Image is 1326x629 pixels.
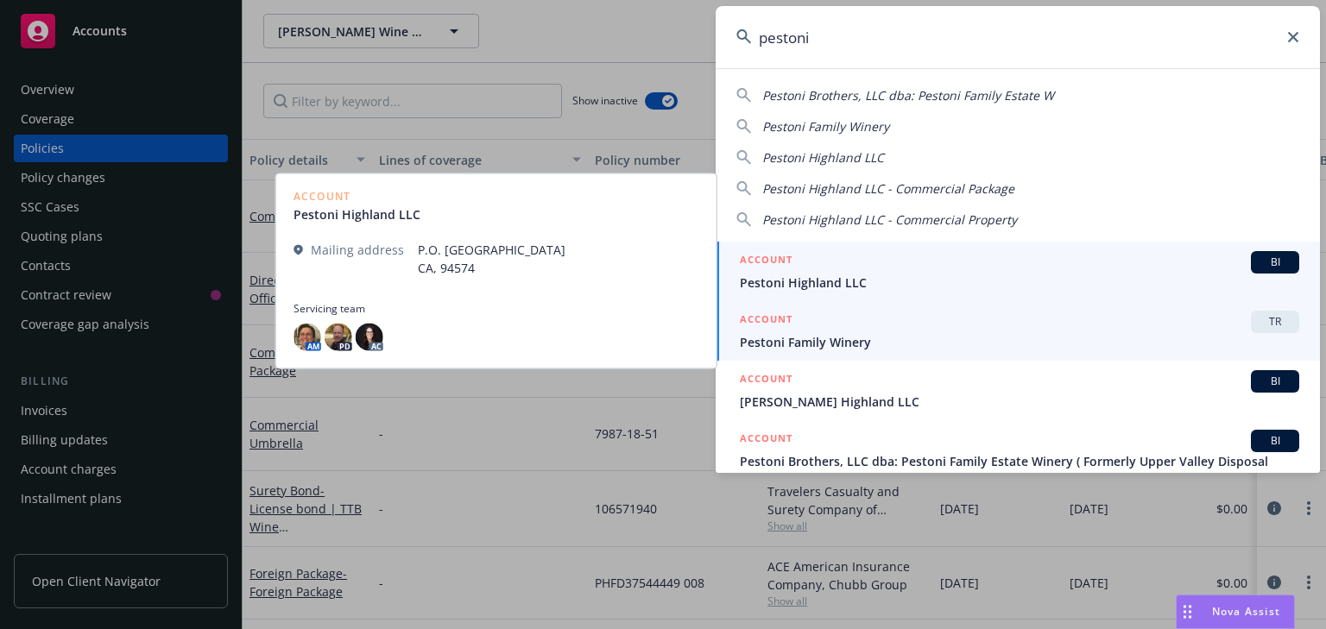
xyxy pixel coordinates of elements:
div: Drag to move [1177,595,1198,628]
span: Pestoni Family Winery [740,333,1299,351]
span: Pestoni Family Winery [762,118,889,135]
span: Pestoni Highland LLC - Commercial Property [762,211,1017,228]
span: Pestoni Highland LLC - Commercial Package [762,180,1014,197]
span: Pestoni Brothers, LLC dba: Pestoni Family Estate W [762,87,1054,104]
button: Nova Assist [1176,594,1295,629]
h5: ACCOUNT [740,251,792,272]
span: [PERSON_NAME] Highland LLC [740,393,1299,411]
span: TR [1258,314,1292,330]
span: Pestoni Highland LLC [762,149,884,166]
a: ACCOUNTBIPestoni Highland LLC [716,242,1320,301]
span: Nova Assist [1212,604,1280,619]
a: ACCOUNTBI[PERSON_NAME] Highland LLC [716,361,1320,420]
span: Pestoni Highland LLC [740,274,1299,292]
h5: ACCOUNT [740,430,792,450]
a: ACCOUNTBIPestoni Brothers, LLC dba: Pestoni Family Estate Winery ( Formerly Upper Valley Disposal... [716,420,1320,498]
h5: ACCOUNT [740,311,792,331]
input: Search... [716,6,1320,68]
span: BI [1258,433,1292,449]
a: ACCOUNTTRPestoni Family Winery [716,301,1320,361]
span: BI [1258,255,1292,270]
h5: ACCOUNT [740,370,792,391]
span: BI [1258,374,1292,389]
span: Pestoni Brothers, LLC dba: Pestoni Family Estate Winery ( Formerly Upper Valley Disposal Service) [740,452,1299,488]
